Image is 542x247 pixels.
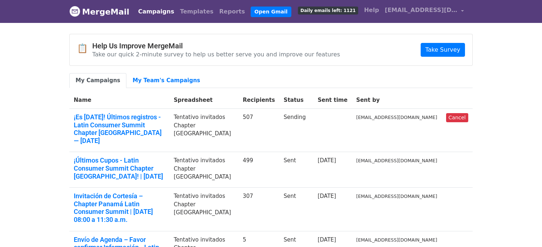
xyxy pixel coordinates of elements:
a: [DATE] [317,157,336,164]
td: Sent [279,188,314,231]
small: [EMAIL_ADDRESS][DOMAIN_NAME] [356,237,437,243]
th: Sent by [352,92,442,109]
td: 507 [238,109,279,152]
a: [EMAIL_ADDRESS][DOMAIN_NAME] [382,3,467,20]
a: Cancel [446,113,468,122]
th: Status [279,92,314,109]
a: Templates [177,4,216,19]
a: My Team's Campaigns [126,73,206,88]
img: MergeMail logo [69,6,80,17]
a: ¡Últimos Cupos - Latin Consumer Summit Chapter [GEOGRAPHIC_DATA]! | [DATE] [74,156,165,180]
td: Tentativo invitados Chapter [GEOGRAPHIC_DATA] [169,152,238,188]
td: Tentativo invitados Chapter [GEOGRAPHIC_DATA] [169,109,238,152]
h4: Help Us Improve MergeMail [92,41,340,50]
th: Sent time [313,92,352,109]
small: [EMAIL_ADDRESS][DOMAIN_NAME] [356,194,437,199]
td: Tentativo invitados Chapter [GEOGRAPHIC_DATA] [169,188,238,231]
td: Sent [279,152,314,188]
p: Take our quick 2-minute survey to help us better serve you and improve our features [92,51,340,58]
th: Recipients [238,92,279,109]
a: My Campaigns [69,73,126,88]
td: 307 [238,188,279,231]
th: Name [69,92,169,109]
a: Help [361,3,382,17]
td: 499 [238,152,279,188]
small: [EMAIL_ADDRESS][DOMAIN_NAME] [356,115,437,120]
th: Spreadsheet [169,92,238,109]
span: 📋 [77,43,92,54]
span: [EMAIL_ADDRESS][DOMAIN_NAME] [385,6,457,15]
a: Campaigns [135,4,177,19]
a: [DATE] [317,193,336,199]
a: ¡Es [DATE]! Últimos registros - Latin Consumer Summit Chapter [GEOGRAPHIC_DATA] — [DATE] [74,113,165,144]
a: Daily emails left: 1121 [295,3,361,17]
td: Sending [279,109,314,152]
small: [EMAIL_ADDRESS][DOMAIN_NAME] [356,158,437,163]
span: Daily emails left: 1121 [298,7,358,15]
a: Take Survey [421,43,465,57]
a: Open Gmail [251,7,291,17]
a: [DATE] [317,236,336,243]
a: Reports [217,4,248,19]
a: MergeMail [69,4,129,19]
a: Invitación de Cortesía – Chapter Panamá Latin Consumer Summit | [DATE] 08:00 a 11:30 a.m. [74,192,165,223]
